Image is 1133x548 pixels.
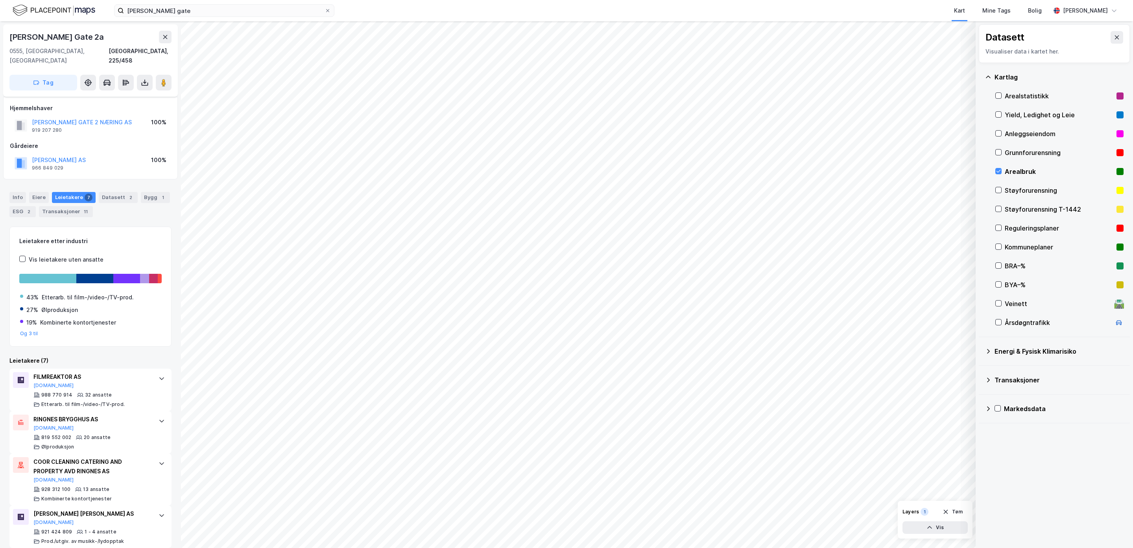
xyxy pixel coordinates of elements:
div: [PERSON_NAME] [1063,6,1108,15]
div: Bolig [1028,6,1042,15]
button: [DOMAIN_NAME] [33,519,74,526]
div: Veinett [1005,299,1111,308]
div: Leietakere (7) [9,356,172,365]
div: 7 [85,194,92,201]
div: Markedsdata [1004,404,1124,413]
div: Årsdøgntrafikk [1005,318,1111,327]
button: Tøm [937,506,968,518]
div: Kommuneplaner [1005,242,1113,252]
div: Datasett [99,192,138,203]
div: Gårdeiere [10,141,171,151]
div: 32 ansatte [85,392,112,398]
div: BYA–% [1005,280,1113,290]
div: Kartlag [995,72,1124,82]
div: Visualiser data i kartet her. [985,47,1123,56]
div: Etterarb. til film-/video-/TV-prod. [42,293,134,302]
div: 43% [26,293,39,302]
div: 100% [151,155,166,165]
div: 19% [26,318,37,327]
div: 20 ansatte [84,434,111,441]
div: Datasett [985,31,1024,44]
div: Layers [902,509,919,515]
div: Arealstatistikk [1005,91,1113,101]
div: Støyforurensning [1005,186,1113,195]
div: Leietakere etter industri [19,236,162,246]
button: Tag [9,75,77,90]
img: logo.f888ab2527a4732fd821a326f86c7f29.svg [13,4,95,17]
div: 2 [25,208,33,216]
button: [DOMAIN_NAME] [33,425,74,431]
button: [DOMAIN_NAME] [33,382,74,389]
div: 11 [82,208,90,216]
div: FILMREAKTOR AS [33,372,151,382]
div: Prod./utgiv. av musikk-/lydopptak [41,538,124,544]
div: Info [9,192,26,203]
div: [PERSON_NAME] Gate 2a [9,31,105,43]
div: Ølproduksjon [41,444,74,450]
div: 1 - 4 ansatte [85,529,116,535]
button: Og 3 til [20,330,38,337]
div: Mine Tags [982,6,1011,15]
div: Kart [954,6,965,15]
div: [PERSON_NAME] [PERSON_NAME] AS [33,509,151,518]
div: 100% [151,118,166,127]
div: Eiere [29,192,49,203]
div: 2 [127,194,135,201]
div: 13 ansatte [83,486,109,493]
div: Vis leietakere uten ansatte [29,255,103,264]
div: COOR CLEANING CATERING AND PROPERTY AVD RINGNES AS [33,457,151,476]
div: 1 [921,508,928,516]
div: Anleggseiendom [1005,129,1113,138]
div: Leietakere [52,192,96,203]
div: 919 207 280 [32,127,62,133]
iframe: Chat Widget [1094,510,1133,548]
div: Kombinerte kontortjenester [40,318,116,327]
div: 🛣️ [1114,299,1124,309]
div: Kombinerte kontortjenester [41,496,112,502]
div: 966 849 029 [32,165,63,171]
div: Kontrollprogram for chat [1094,510,1133,548]
div: 1 [159,194,167,201]
button: [DOMAIN_NAME] [33,477,74,483]
div: Ølproduksjon [41,305,78,315]
div: Hjemmelshaver [10,103,171,113]
div: ESG [9,206,36,217]
div: [GEOGRAPHIC_DATA], 225/458 [109,46,172,65]
div: 921 424 809 [41,529,72,535]
input: Søk på adresse, matrikkel, gårdeiere, leietakere eller personer [124,5,325,17]
div: Støyforurensning T-1442 [1005,205,1113,214]
div: Transaksjoner [995,375,1124,385]
div: Reguleringsplaner [1005,223,1113,233]
div: 928 312 100 [41,486,70,493]
div: Grunnforurensning [1005,148,1113,157]
div: 0555, [GEOGRAPHIC_DATA], [GEOGRAPHIC_DATA] [9,46,109,65]
div: Bygg [141,192,170,203]
div: Yield, Ledighet og Leie [1005,110,1113,120]
div: RINGNES BRYGGHUS AS [33,415,151,424]
div: Etterarb. til film-/video-/TV-prod. [41,401,125,408]
div: BRA–% [1005,261,1113,271]
div: Energi & Fysisk Klimarisiko [995,347,1124,356]
div: 819 552 002 [41,434,71,441]
div: 27% [26,305,38,315]
div: 988 770 914 [41,392,72,398]
button: Vis [902,521,968,534]
div: Arealbruk [1005,167,1113,176]
div: Transaksjoner [39,206,93,217]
